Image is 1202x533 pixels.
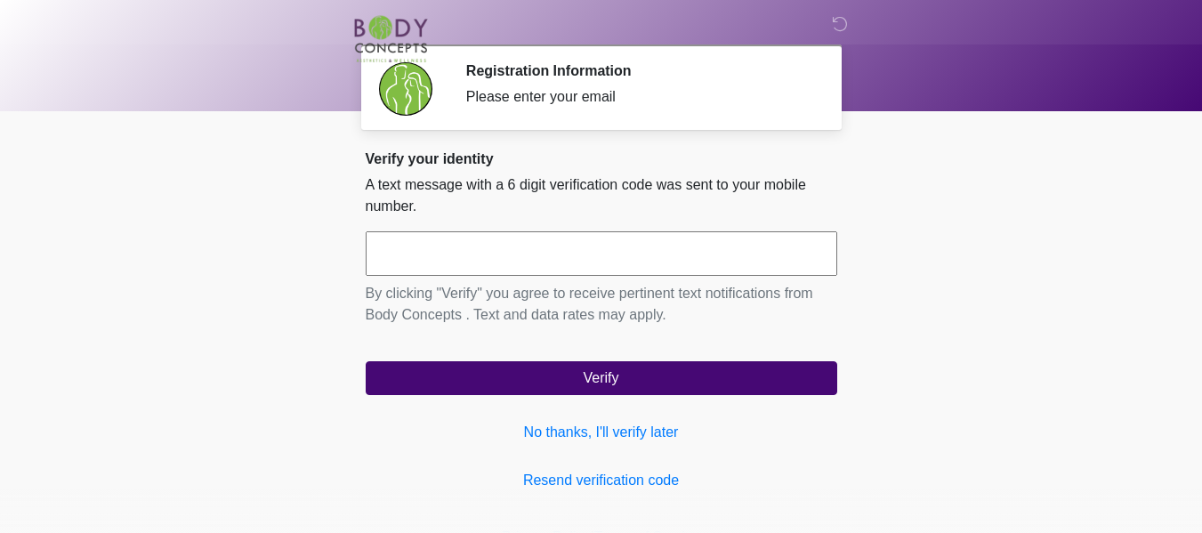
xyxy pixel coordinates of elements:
p: By clicking "Verify" you agree to receive pertinent text notifications from Body Concepts . Text ... [366,283,837,326]
p: A text message with a 6 digit verification code was sent to your mobile number. [366,174,837,217]
a: Resend verification code [366,470,837,491]
button: Verify [366,361,837,395]
h2: Verify your identity [366,150,837,167]
img: Agent Avatar [379,62,432,116]
a: No thanks, I'll verify later [366,422,837,443]
img: Body Concepts Logo [348,13,433,62]
div: Please enter your email [466,86,811,108]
